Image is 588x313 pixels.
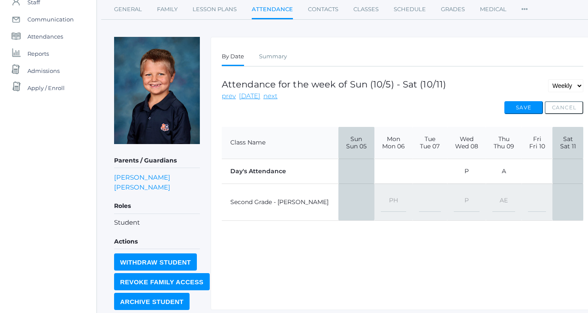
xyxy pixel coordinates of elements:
[193,1,237,18] a: Lesson Plans
[338,127,374,159] th: Sun
[545,101,583,114] button: Cancel
[230,167,286,175] strong: Day's Attendance
[27,11,74,28] span: Communication
[259,48,287,65] a: Summary
[447,159,486,184] td: P
[27,28,63,45] span: Attendances
[552,127,583,159] th: Sat
[27,79,65,96] span: Apply / Enroll
[528,143,546,150] span: Fri 10
[27,45,49,62] span: Reports
[353,1,379,18] a: Classes
[381,143,406,150] span: Mon 06
[114,235,200,249] h5: Actions
[222,91,236,101] a: prev
[222,184,338,220] td: Second Grade - [PERSON_NAME]
[114,182,170,192] a: [PERSON_NAME]
[394,1,426,18] a: Schedule
[114,153,200,168] h5: Parents / Guardians
[413,127,447,159] th: Tue
[157,1,178,18] a: Family
[480,1,507,18] a: Medical
[559,143,577,150] span: Sat 11
[374,127,413,159] th: Mon
[263,91,277,101] a: next
[504,101,543,114] button: Save
[114,273,210,290] input: Revoke Family Access
[239,91,260,101] a: [DATE]
[308,1,338,18] a: Contacts
[345,143,368,150] span: Sun 05
[419,143,441,150] span: Tue 07
[222,127,338,159] th: Class Name
[114,293,190,310] input: Archive Student
[441,1,465,18] a: Grades
[222,48,244,66] a: By Date
[222,79,446,89] h1: Attendance for the week of Sun (10/5) - Sat (10/11)
[27,62,60,79] span: Admissions
[114,1,142,18] a: General
[522,127,552,159] th: Fri
[492,143,516,150] span: Thu 09
[454,143,479,150] span: Wed 08
[447,127,486,159] th: Wed
[114,218,200,228] li: Student
[252,1,293,19] a: Attendance
[114,172,170,182] a: [PERSON_NAME]
[114,253,197,271] input: Withdraw Student
[114,37,200,144] img: John Hamilton
[486,127,522,159] th: Thu
[486,159,522,184] td: A
[114,199,200,214] h5: Roles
